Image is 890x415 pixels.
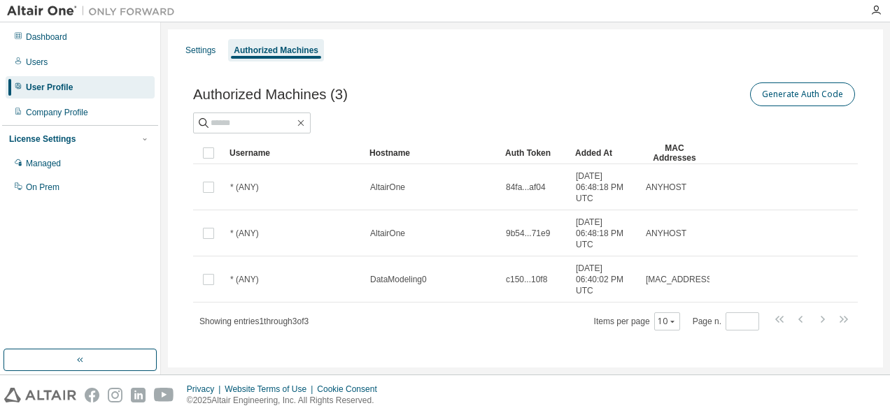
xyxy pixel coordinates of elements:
[85,388,99,402] img: facebook.svg
[193,87,348,103] span: Authorized Machines (3)
[575,142,634,164] div: Added At
[370,274,427,285] span: DataModeling0
[506,182,546,193] span: 84fa...af04
[506,274,547,285] span: c150...10f8
[693,312,759,330] span: Page n.
[646,228,686,239] span: ANYHOST
[370,228,405,239] span: AltairOne
[108,388,122,402] img: instagram.svg
[646,182,686,193] span: ANYHOST
[230,182,259,193] span: * (ANY)
[234,45,318,56] div: Authorized Machines
[505,142,564,164] div: Auth Token
[370,182,405,193] span: AltairOne
[369,142,494,164] div: Hostname
[576,170,633,204] span: [DATE] 06:48:18 PM UTC
[26,57,48,68] div: Users
[187,384,225,395] div: Privacy
[317,384,385,395] div: Cookie Consent
[26,107,88,118] div: Company Profile
[594,312,680,330] span: Items per page
[576,217,633,250] span: [DATE] 06:48:18 PM UTC
[658,316,677,327] button: 10
[230,274,259,285] span: * (ANY)
[199,316,309,326] span: Showing entries 1 through 3 of 3
[26,158,61,169] div: Managed
[26,82,73,93] div: User Profile
[154,388,174,402] img: youtube.svg
[7,4,182,18] img: Altair One
[9,133,76,145] div: License Settings
[26,182,59,193] div: On Prem
[506,228,550,239] span: 9b54...71e9
[26,31,67,43] div: Dashboard
[185,45,216,56] div: Settings
[230,228,259,239] span: * (ANY)
[576,263,633,296] span: [DATE] 06:40:02 PM UTC
[225,384,317,395] div: Website Terms of Use
[645,142,704,164] div: MAC Addresses
[187,395,386,407] p: © 2025 Altair Engineering, Inc. All Rights Reserved.
[229,142,358,164] div: Username
[750,82,855,106] button: Generate Auth Code
[131,388,146,402] img: linkedin.svg
[4,388,76,402] img: altair_logo.svg
[646,274,714,285] span: [MAC_ADDRESS]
